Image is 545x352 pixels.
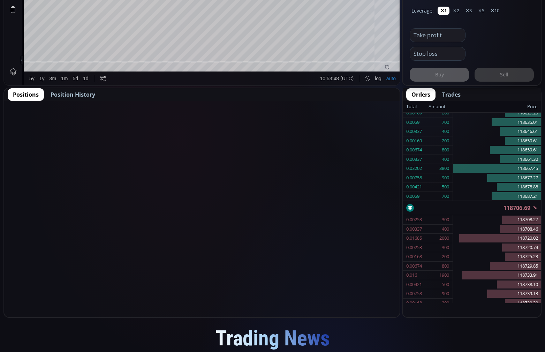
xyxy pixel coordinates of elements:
div: 400 [442,155,449,164]
div: 0.00758 [406,173,422,182]
div: 700 [442,192,449,201]
div: 0.00758 [406,289,422,298]
div: 118739.13 [453,289,541,299]
div: 118677.27 [453,173,541,183]
div: 0.00337 [406,127,422,136]
span: Positions [13,90,39,99]
div: 118720.02 [453,234,541,243]
div: log [371,264,377,270]
div: 1d [79,264,84,270]
div: 200 [442,136,449,145]
div: C [164,17,168,22]
div: 200 [442,252,449,261]
div: 200 [442,299,449,308]
div: 0.01685 [406,234,422,243]
div: 0.00337 [406,155,422,164]
div: Amount [429,102,446,111]
div: 118738.10 [453,280,541,290]
div: Toggle Auto Scale [380,260,394,274]
div: 1m [57,264,63,270]
div: 118279.31 [141,17,162,22]
div: 0.016 [406,271,417,280]
div: 118706.69 [403,201,541,215]
div: 0.00169 [406,108,422,118]
span: Trading News [215,326,330,351]
div: 118661.30 [453,155,541,164]
div: 118706.69 [168,17,189,22]
div: 118659.61 [453,145,541,155]
div: Compare [94,4,114,9]
div: 0.0059 [406,118,419,127]
div: 0.00674 [406,145,422,155]
div: 118646.61 [453,127,541,136]
div: 0.00253 [406,243,422,252]
div: +111.70 (+0.09%) [191,17,227,22]
div: 400 [442,127,449,136]
div: 118594.99 [87,17,108,22]
button: Positions [8,88,44,101]
div: 1D [34,16,45,22]
div: 5y [25,264,30,270]
div: 0.00168 [406,252,422,261]
div: 400 [442,225,449,234]
div: Toggle Log Scale [368,260,380,274]
div: Volume [23,25,38,30]
div: Go to [93,260,105,274]
div: 900 [442,289,449,298]
div: L [138,17,141,22]
div: 118635.01 [453,118,541,127]
div: 500 [442,182,449,192]
div: O [83,17,87,22]
div: 0.00169 [406,136,422,145]
div: 118667.45 [453,164,541,173]
span: Trades [442,90,461,99]
div: 0.00674 [406,262,422,271]
span: Orders [411,90,430,99]
div: Total [406,102,429,111]
div: Indicators [130,4,151,9]
div: 0.00421 [406,280,422,289]
div: 0.03202 [406,164,422,173]
div: 118678.88 [453,182,541,192]
div: Hide Drawings Toolbar [16,244,19,253]
div: 300 [442,215,449,224]
button: ✕2 [450,7,462,15]
label: Leverage: [411,7,434,14]
button: Trades [437,88,466,101]
span: Position History [51,90,95,99]
div: 118739.39 [453,299,541,308]
div: 3m [45,264,52,270]
div: 118708.27 [453,215,541,225]
button: ✕3 [463,7,475,15]
div:  [6,93,12,100]
div: Bitcoin [45,16,66,22]
div: 3800 [439,164,449,173]
div: 700 [442,118,449,127]
button: ✕1 [438,7,449,15]
div: 1900 [439,271,449,280]
div: 0.00168 [406,299,422,308]
div: 300 [442,243,449,252]
button: ✕10 [488,7,502,15]
div: 5d [69,264,74,270]
div: 500 [442,280,449,289]
div: 200 [442,108,449,118]
div: D [59,4,63,9]
div: 118720.74 [453,243,541,253]
div: 900 [442,173,449,182]
div: 0.00253 [406,215,422,224]
div: H [111,17,114,22]
button: Orders [406,88,436,101]
div: 0.00421 [406,182,422,192]
div: 0.00337 [406,225,422,234]
div: 118708.46 [453,225,541,234]
div: 118725.23 [453,252,541,262]
div: Price [446,102,537,111]
button: Position History [45,88,100,101]
div: 118733.91 [453,271,541,280]
div: auto [382,264,392,270]
div: 800 [442,145,449,155]
div: 0.0059 [406,192,419,201]
div: Market open [71,16,77,22]
div: 1y [35,264,40,270]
